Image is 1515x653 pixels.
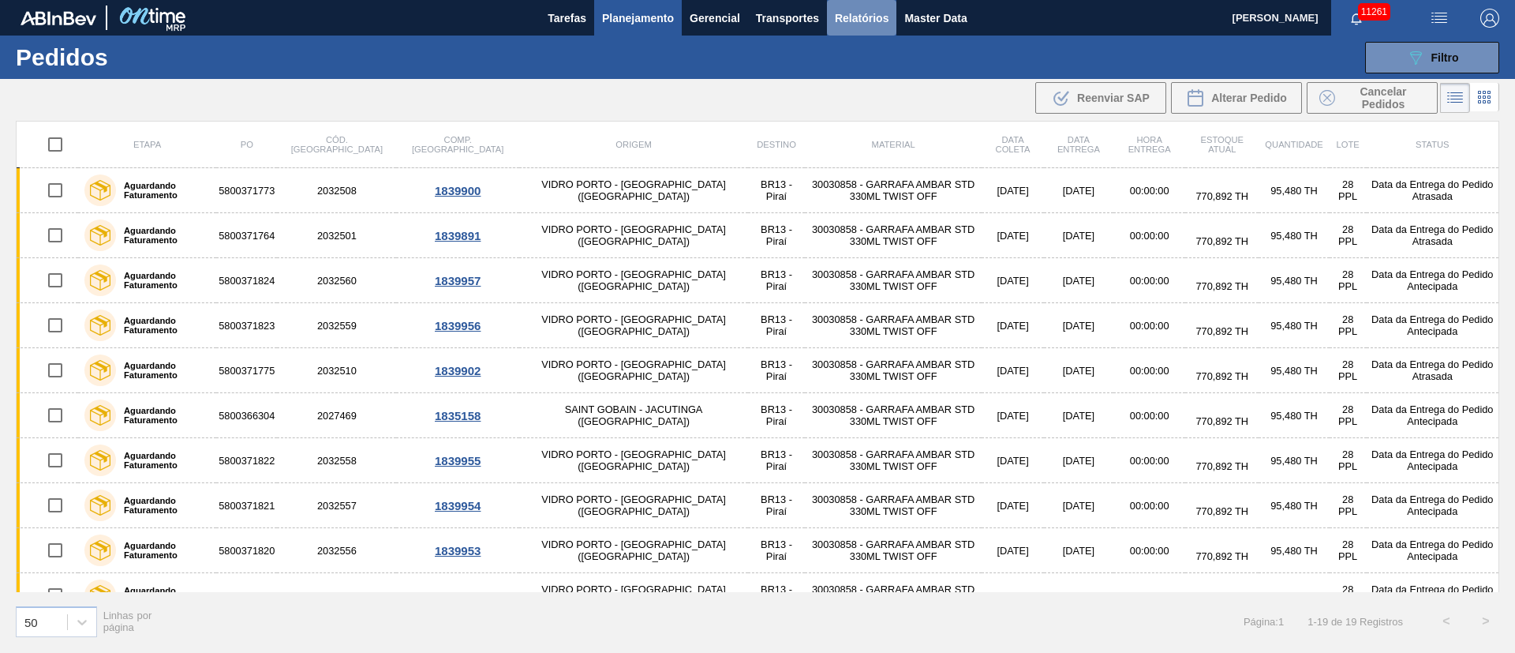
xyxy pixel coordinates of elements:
td: BR13 - Piraí [748,528,805,573]
div: Cancelar Pedidos em Massa [1307,82,1438,114]
td: 5800371820 [216,528,277,573]
td: 2032501 [277,213,396,258]
td: [DATE] [982,303,1043,348]
td: 2032559 [277,303,396,348]
td: 28 PPL [1330,393,1367,438]
td: 28 PPL [1330,258,1367,303]
td: [DATE] [982,258,1043,303]
span: Origem [615,140,651,149]
td: BR13 - Piraí [748,483,805,528]
td: 00:00:00 [1113,393,1185,438]
td: Data da Entrega do Pedido Antecipada [1367,303,1499,348]
td: [DATE] [1044,213,1113,258]
a: Aguardando Faturamento58003717642032501VIDRO PORTO - [GEOGRAPHIC_DATA] ([GEOGRAPHIC_DATA])BR13 - ... [17,213,1499,258]
a: Aguardando Faturamento58003718202032556VIDRO PORTO - [GEOGRAPHIC_DATA] ([GEOGRAPHIC_DATA])BR13 - ... [17,528,1499,573]
td: 30030858 - GARRAFA AMBAR STD 330ML TWIST OFF [805,528,982,573]
label: Aguardando Faturamento [116,541,210,560]
span: Gerencial [690,9,740,28]
button: Cancelar Pedidos [1307,82,1438,114]
td: VIDRO PORTO - [GEOGRAPHIC_DATA] ([GEOGRAPHIC_DATA]) [519,438,748,483]
td: BR13 - Piraí [748,438,805,483]
span: Alterar Pedido [1211,92,1287,104]
a: Aguardando Faturamento58003717752032510VIDRO PORTO - [GEOGRAPHIC_DATA] ([GEOGRAPHIC_DATA])BR13 - ... [17,348,1499,393]
a: Aguardando Faturamento58003718192032555VIDRO PORTO - [GEOGRAPHIC_DATA] ([GEOGRAPHIC_DATA])BR13 - ... [17,573,1499,618]
td: 30030858 - GARRAFA AMBAR STD 330ML TWIST OFF [805,483,982,528]
td: [DATE] [1044,168,1113,213]
td: 28 PPL [1330,303,1367,348]
td: BR13 - Piraí [748,573,805,618]
span: Estoque atual [1201,135,1244,154]
td: VIDRO PORTO - [GEOGRAPHIC_DATA] ([GEOGRAPHIC_DATA]) [519,258,748,303]
span: 770,892 TH [1195,325,1248,337]
td: 30030858 - GARRAFA AMBAR STD 330ML TWIST OFF [805,258,982,303]
td: [DATE] [1044,528,1113,573]
h1: Pedidos [16,48,252,66]
td: Data da Entrega do Pedido Atrasada [1367,213,1499,258]
td: 30030858 - GARRAFA AMBAR STD 330ML TWIST OFF [805,213,982,258]
td: BR13 - Piraí [748,258,805,303]
td: 95,480 TH [1259,573,1329,618]
td: 95,480 TH [1259,438,1329,483]
td: BR13 - Piraí [748,213,805,258]
td: 30030858 - GARRAFA AMBAR STD 330ML TWIST OFF [805,168,982,213]
span: Data coleta [996,135,1031,154]
td: 95,480 TH [1259,213,1329,258]
span: 11261 [1358,3,1390,21]
span: Página : 1 [1244,616,1284,628]
div: Visão em Lista [1440,83,1470,113]
td: 95,480 TH [1259,258,1329,303]
td: 00:00:00 [1113,483,1185,528]
td: 5800371821 [216,483,277,528]
span: Data entrega [1057,135,1100,154]
td: BR13 - Piraí [748,348,805,393]
label: Aguardando Faturamento [116,181,210,200]
td: 95,480 TH [1259,168,1329,213]
td: [DATE] [1044,438,1113,483]
td: [DATE] [1044,258,1113,303]
td: 00:00:00 [1113,348,1185,393]
td: [DATE] [982,528,1043,573]
div: Visão em Cards [1470,83,1499,113]
span: Destino [757,140,796,149]
td: 00:00:00 [1113,528,1185,573]
td: 95,480 TH [1259,303,1329,348]
span: Planejamento [602,9,674,28]
td: 30030858 - GARRAFA AMBAR STD 330ML TWIST OFF [805,303,982,348]
span: 770,892 TH [1195,505,1248,517]
td: 00:00:00 [1113,438,1185,483]
div: 1839891 [398,229,516,242]
button: > [1466,602,1506,641]
td: 00:00:00 [1113,213,1185,258]
td: [DATE] [982,393,1043,438]
span: Master Data [904,9,967,28]
td: 5800371822 [216,438,277,483]
span: Tarefas [548,9,586,28]
img: Logout [1480,9,1499,28]
span: Filtro [1431,51,1459,64]
div: 1839900 [398,184,516,197]
td: Data da Entrega do Pedido Antecipada [1367,483,1499,528]
td: BR13 - Piraí [748,303,805,348]
button: Reenviar SAP [1035,82,1166,114]
td: VIDRO PORTO - [GEOGRAPHIC_DATA] ([GEOGRAPHIC_DATA]) [519,348,748,393]
a: Aguardando Faturamento58003718242032560VIDRO PORTO - [GEOGRAPHIC_DATA] ([GEOGRAPHIC_DATA])BR13 - ... [17,258,1499,303]
td: [DATE] [1044,393,1113,438]
span: Cancelar Pedidos [1341,85,1425,111]
label: Aguardando Faturamento [116,361,210,380]
label: Aguardando Faturamento [116,316,210,335]
img: userActions [1430,9,1449,28]
label: Aguardando Faturamento [116,586,210,605]
div: Alterar Pedido [1171,82,1302,114]
span: 770,892 TH [1195,280,1248,292]
div: 1839902 [398,364,516,377]
label: Aguardando Faturamento [116,451,210,470]
a: Aguardando Faturamento58003718212032557VIDRO PORTO - [GEOGRAPHIC_DATA] ([GEOGRAPHIC_DATA])BR13 - ... [17,483,1499,528]
label: Aguardando Faturamento [116,271,210,290]
td: 2027469 [277,393,396,438]
span: 770,892 TH [1195,190,1248,202]
label: Aguardando Faturamento [116,496,210,515]
td: 5800371824 [216,258,277,303]
td: SAINT GOBAIN - JACUTINGA ([GEOGRAPHIC_DATA]) [519,393,748,438]
td: VIDRO PORTO - [GEOGRAPHIC_DATA] ([GEOGRAPHIC_DATA]) [519,483,748,528]
td: 95,480 TH [1259,528,1329,573]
